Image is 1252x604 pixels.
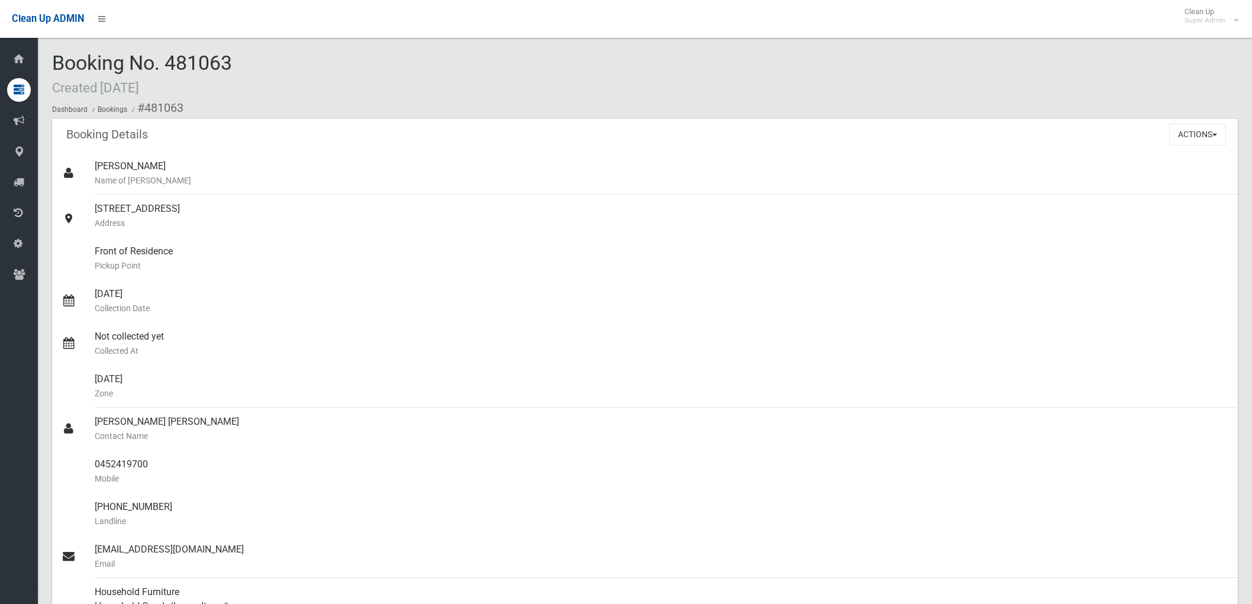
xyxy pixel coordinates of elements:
[95,557,1228,571] small: Email
[1179,7,1237,25] span: Clean Up
[95,535,1228,578] div: [EMAIL_ADDRESS][DOMAIN_NAME]
[129,97,183,119] li: #481063
[95,280,1228,322] div: [DATE]
[52,80,139,95] small: Created [DATE]
[12,13,84,24] span: Clean Up ADMIN
[52,51,232,97] span: Booking No. 481063
[95,344,1228,358] small: Collected At
[95,301,1228,315] small: Collection Date
[52,105,88,114] a: Dashboard
[95,152,1228,195] div: [PERSON_NAME]
[52,123,162,146] header: Booking Details
[95,514,1228,528] small: Landline
[95,408,1228,450] div: [PERSON_NAME] [PERSON_NAME]
[95,237,1228,280] div: Front of Residence
[95,216,1228,230] small: Address
[98,105,127,114] a: Bookings
[95,365,1228,408] div: [DATE]
[95,195,1228,237] div: [STREET_ADDRESS]
[95,471,1228,486] small: Mobile
[95,322,1228,365] div: Not collected yet
[1185,16,1225,25] small: Super Admin
[95,429,1228,443] small: Contact Name
[1169,124,1226,146] button: Actions
[95,259,1228,273] small: Pickup Point
[52,535,1238,578] a: [EMAIL_ADDRESS][DOMAIN_NAME]Email
[95,493,1228,535] div: [PHONE_NUMBER]
[95,450,1228,493] div: 0452419700
[95,386,1228,400] small: Zone
[95,173,1228,188] small: Name of [PERSON_NAME]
